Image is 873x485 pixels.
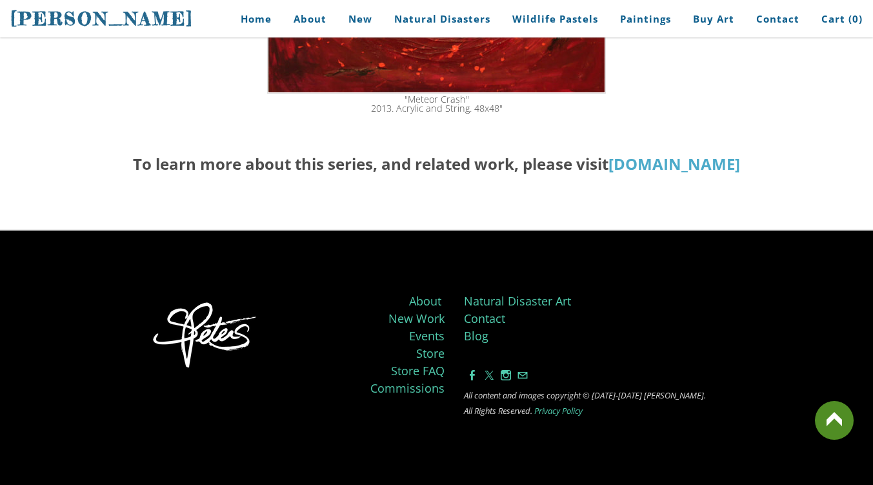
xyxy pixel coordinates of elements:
a: About [409,293,441,309]
a: Paintings [610,5,681,34]
a: Instagram [501,368,511,382]
a: [DOMAIN_NAME] [608,153,740,174]
a: Wildlife Pastels [503,5,608,34]
a: Store FAQ [391,363,445,378]
a: Events [409,328,445,344]
font: To learn more about this series, and related work, please visit [133,153,740,174]
a: Contact [464,311,505,326]
a: Natural Disasters [385,5,500,34]
a: [PERSON_NAME] [10,6,194,31]
a: About [284,5,336,34]
a: Privacy Policy [534,405,583,417]
font: ​All content and images copyright [464,389,581,401]
a: Blog [464,328,488,344]
a: Commissions [370,380,445,396]
a: Twitter [484,368,494,382]
div: "Meteor Crash" 2013. Acrylic and String. 48x48" [128,95,745,114]
a: Buy Art [683,5,744,34]
a: Cart (0) [812,5,863,34]
a: Contact [747,5,809,34]
span: 0 [852,12,859,25]
img: Stephanie Peters Artist [146,299,266,375]
span: [PERSON_NAME] [10,8,194,30]
a: Store [416,346,445,361]
a: New Work [388,311,445,326]
a: Facebook [467,368,477,382]
a: New [339,5,382,34]
a: Home [221,5,281,34]
a: Natural Disaster Art [464,293,571,309]
font: © [DATE]-[DATE] [PERSON_NAME]. All Rights Reserved. ​ [464,389,706,417]
a: Mail [517,368,528,382]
